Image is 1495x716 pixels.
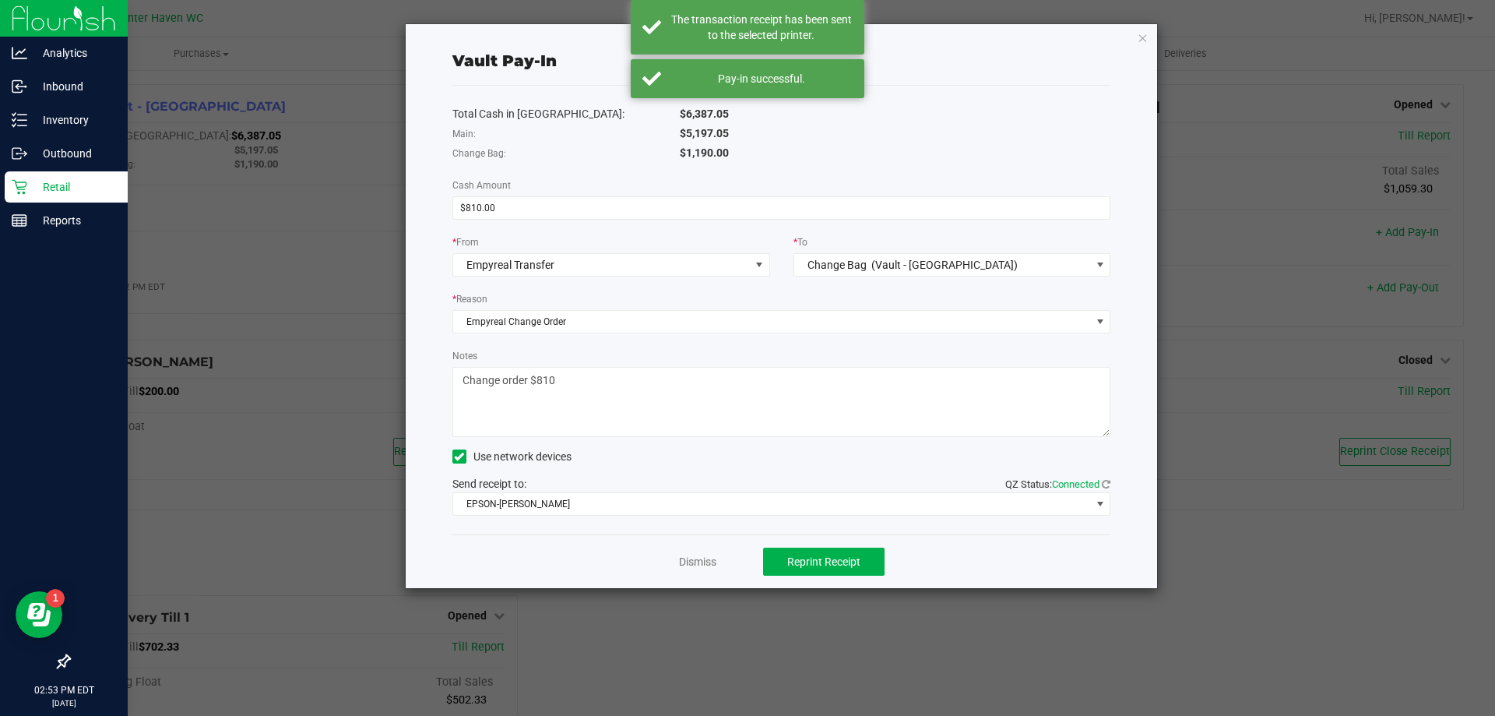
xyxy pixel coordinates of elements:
p: Reports [27,211,121,230]
p: Inventory [27,111,121,129]
p: Inbound [27,77,121,96]
p: 02:53 PM EDT [7,683,121,697]
inline-svg: Inbound [12,79,27,94]
span: Empyreal Transfer [466,259,554,271]
label: Use network devices [452,449,572,465]
inline-svg: Analytics [12,45,27,61]
span: Change Bag [807,259,867,271]
div: Vault Pay-In [452,49,557,72]
span: Change Bag: [452,148,506,159]
span: (Vault - [GEOGRAPHIC_DATA]) [871,259,1018,271]
inline-svg: Outbound [12,146,27,161]
span: QZ Status: [1005,478,1110,490]
label: From [452,235,479,249]
span: Empyreal Change Order [453,311,1091,333]
inline-svg: Inventory [12,112,27,128]
span: Main: [452,129,476,139]
span: Reprint Receipt [787,556,860,568]
span: $6,387.05 [680,108,729,120]
p: Analytics [27,44,121,62]
inline-svg: Retail [12,179,27,195]
span: Send receipt to: [452,478,526,490]
a: Dismiss [679,554,716,570]
label: Notes [452,349,477,363]
p: Retail [27,178,121,196]
button: Reprint Receipt [763,548,885,576]
label: Reason [452,292,487,306]
label: To [793,235,807,249]
span: $5,197.05 [680,127,729,139]
div: Pay-in successful. [670,71,853,86]
span: EPSON-[PERSON_NAME] [453,493,1091,515]
span: Connected [1052,478,1099,490]
span: $1,190.00 [680,146,729,159]
iframe: Resource center unread badge [46,589,65,608]
p: [DATE] [7,697,121,709]
span: Cash Amount [452,180,511,191]
div: The transaction receipt has been sent to the selected printer. [670,12,853,43]
inline-svg: Reports [12,213,27,228]
iframe: Resource center [16,591,62,638]
span: Total Cash in [GEOGRAPHIC_DATA]: [452,108,624,120]
p: Outbound [27,144,121,163]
